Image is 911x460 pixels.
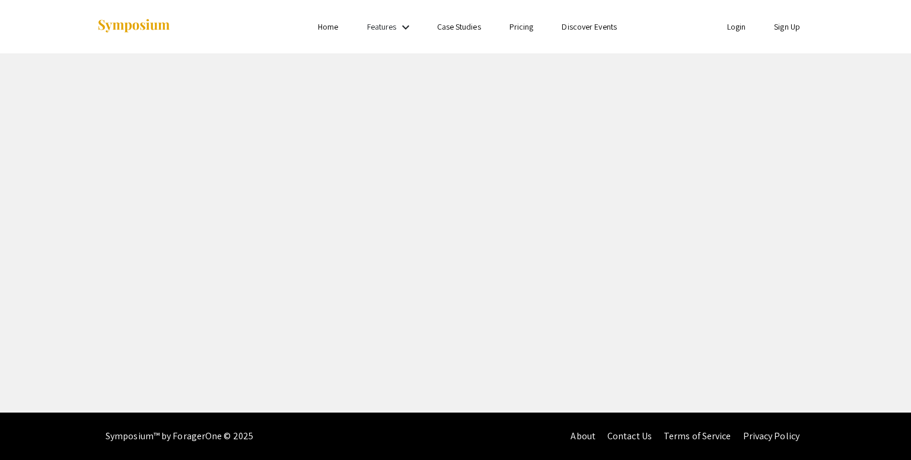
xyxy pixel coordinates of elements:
a: Case Studies [437,21,481,32]
a: Home [318,21,338,32]
div: Symposium™ by ForagerOne © 2025 [106,413,253,460]
a: Features [367,21,397,32]
a: Terms of Service [664,430,731,442]
mat-icon: Expand Features list [399,20,413,34]
a: Login [727,21,746,32]
a: Pricing [509,21,534,32]
a: Contact Us [607,430,652,442]
a: Discover Events [562,21,617,32]
img: Symposium by ForagerOne [97,18,171,34]
a: About [571,430,595,442]
a: Privacy Policy [743,430,799,442]
a: Sign Up [774,21,800,32]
